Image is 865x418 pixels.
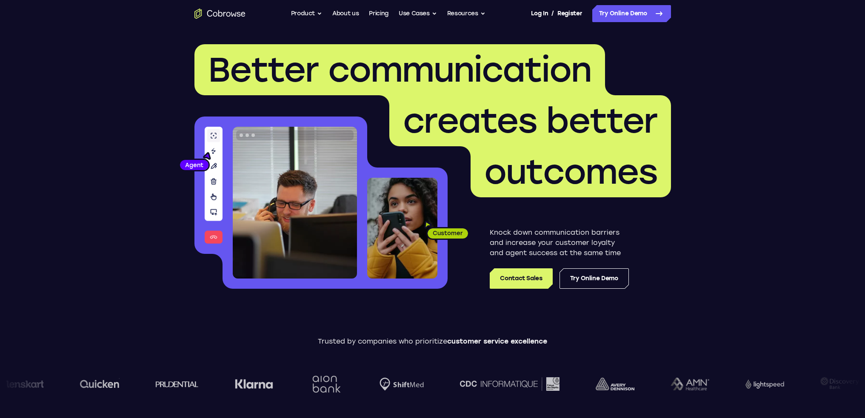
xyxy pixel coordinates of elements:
a: Register [557,5,582,22]
img: Lightspeed [744,379,783,388]
button: Use Cases [399,5,437,22]
img: A customer support agent talking on the phone [233,127,357,279]
a: Contact Sales [490,268,552,289]
a: Try Online Demo [592,5,671,22]
a: About us [332,5,359,22]
img: AMN Healthcare [670,378,708,391]
img: prudential [155,381,198,387]
span: outcomes [484,151,657,192]
button: Product [291,5,323,22]
a: Log In [531,5,548,22]
img: Aion Bank [308,367,343,401]
img: avery-dennison [595,378,634,390]
img: Klarna [234,379,272,389]
img: quicken [79,377,119,390]
span: creates better [403,100,657,141]
span: Better communication [208,49,591,90]
a: Pricing [369,5,388,22]
img: Shiftmed [379,378,423,391]
img: CDC Informatique [459,377,559,390]
span: / [551,9,554,19]
a: Try Online Demo [560,268,629,289]
button: Resources [447,5,485,22]
img: A customer holding their phone [367,178,437,279]
p: Knock down communication barriers and increase your customer loyalty and agent success at the sam... [490,227,629,258]
a: Go to the home page [194,9,246,19]
span: customer service excellence [447,337,547,345]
